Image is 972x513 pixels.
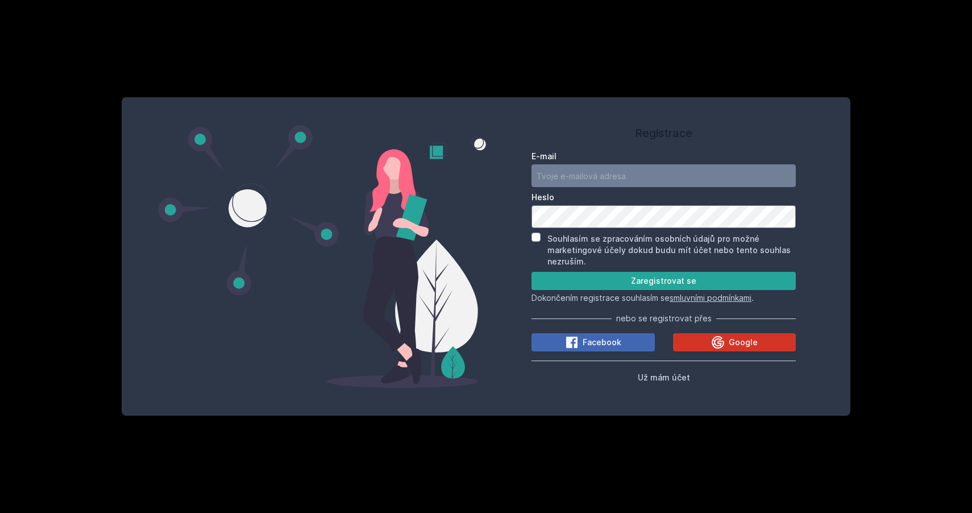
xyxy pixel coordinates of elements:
label: E-mail [531,151,796,162]
button: Zaregistrovat se [531,272,796,290]
input: Tvoje e-mailová adresa [531,164,796,187]
label: Heslo [531,192,796,203]
button: Facebook [531,333,655,351]
span: nebo se registrovat přes [616,313,712,324]
span: Google [729,337,758,348]
button: Google [673,333,796,351]
label: Souhlasím se zpracováním osobních údajů pro možné marketingové účely dokud budu mít účet nebo ten... [547,234,791,266]
h1: Registrace [531,125,796,142]
span: Už mám účet [638,373,690,382]
a: smluvními podmínkami [670,293,751,303]
p: Dokončením registrace souhlasím se . [531,292,796,304]
span: Facebook [583,337,621,348]
button: Už mám účet [638,370,690,384]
